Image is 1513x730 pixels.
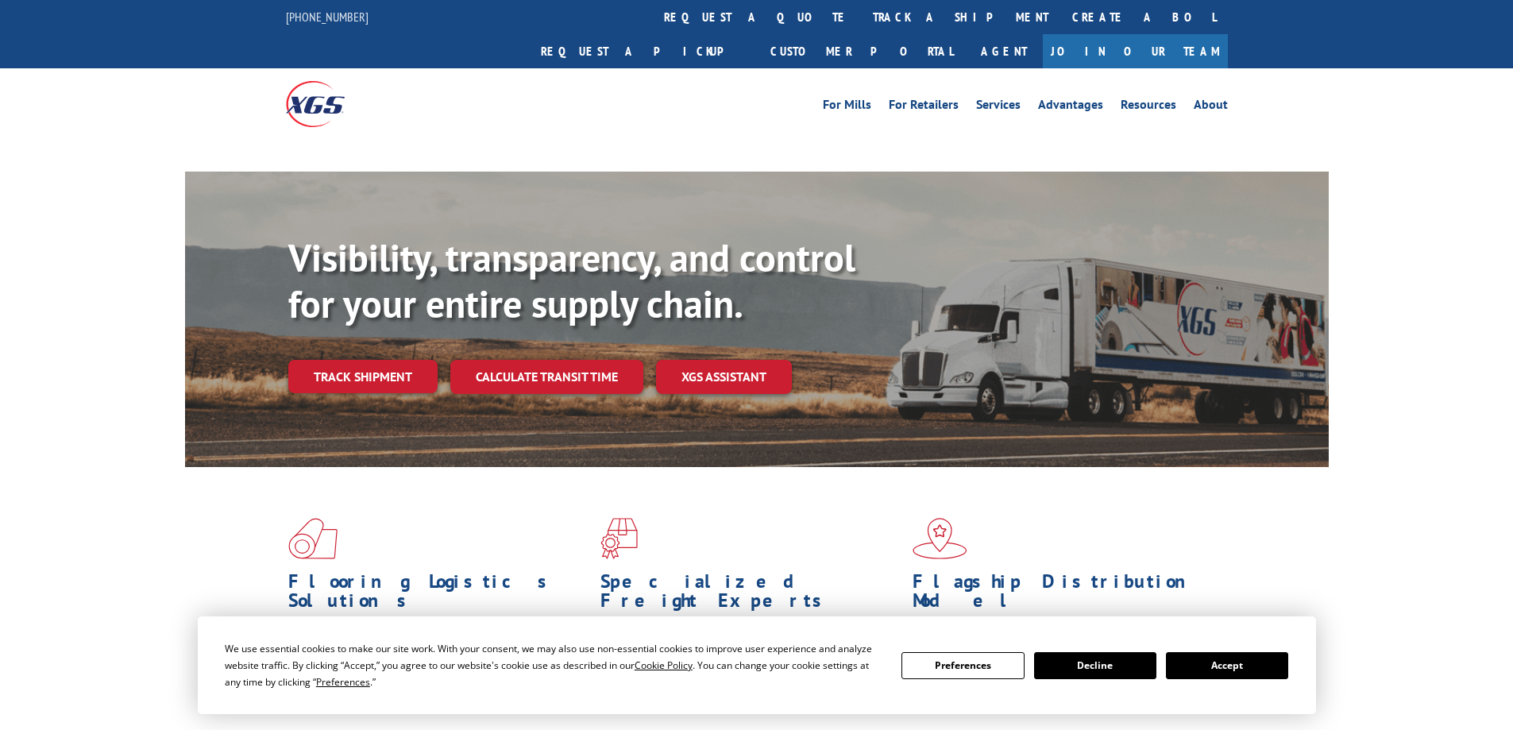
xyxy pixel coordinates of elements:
[913,572,1213,618] h1: Flagship Distribution Model
[656,360,792,394] a: XGS ASSISTANT
[288,360,438,393] a: Track shipment
[288,518,338,559] img: xgs-icon-total-supply-chain-intelligence-red
[529,34,758,68] a: Request a pickup
[1194,98,1228,116] a: About
[225,640,882,690] div: We use essential cookies to make our site work. With your consent, we may also use non-essential ...
[1038,98,1103,116] a: Advantages
[965,34,1043,68] a: Agent
[976,98,1021,116] a: Services
[1121,98,1176,116] a: Resources
[901,652,1024,679] button: Preferences
[635,659,693,672] span: Cookie Policy
[600,518,638,559] img: xgs-icon-focused-on-flooring-red
[316,675,370,689] span: Preferences
[913,518,967,559] img: xgs-icon-flagship-distribution-model-red
[889,98,959,116] a: For Retailers
[286,9,369,25] a: [PHONE_NUMBER]
[1043,34,1228,68] a: Join Our Team
[288,572,589,618] h1: Flooring Logistics Solutions
[288,233,855,328] b: Visibility, transparency, and control for your entire supply chain.
[823,98,871,116] a: For Mills
[600,572,901,618] h1: Specialized Freight Experts
[1166,652,1288,679] button: Accept
[758,34,965,68] a: Customer Portal
[198,616,1316,714] div: Cookie Consent Prompt
[450,360,643,394] a: Calculate transit time
[1034,652,1156,679] button: Decline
